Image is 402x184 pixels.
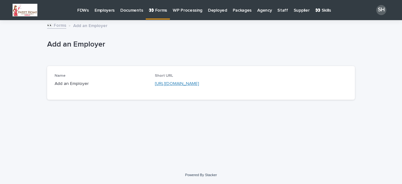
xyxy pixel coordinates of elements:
[155,74,173,78] span: Short URL
[47,40,352,49] p: Add an Employer
[55,74,66,78] span: Name
[47,21,66,29] a: 👀 Forms
[155,81,199,86] a: [URL][DOMAIN_NAME]
[376,5,386,15] div: SH
[55,81,147,87] p: Add an Employer
[13,4,37,16] img: GQpc5ISGWgLD6Y_fG8rUrXHijOIeJituuqPufRjt-34
[185,173,217,177] a: Powered By Stacker
[73,22,107,29] p: Add an Employer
